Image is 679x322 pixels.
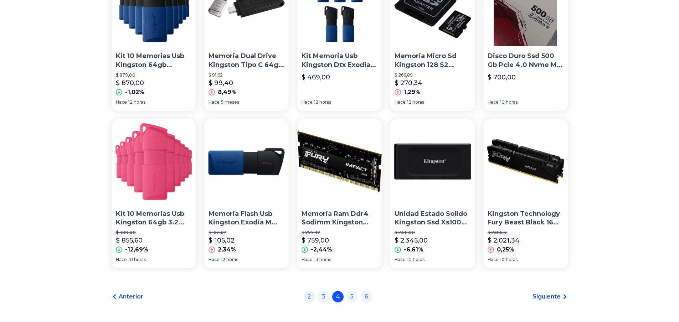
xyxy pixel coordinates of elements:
[204,119,289,204] img: Memoria Flash Usb Kingston Exodia M 64gb Negro-azul Dtxm/64g
[488,99,499,105] span: Hace
[302,52,377,69] p: Kit Memoria Usb Kingston Dtx Exodia M 64 Gb Usb 3.2 5 Piezas
[302,209,377,227] p: Memoria Ram Ddr4 Sodimm Kingston Hyperx Impact 3200mhz 16gb
[116,72,192,78] p: $ 879,00
[404,88,421,97] p: 1,29%
[128,257,146,263] span: 10 horas
[209,257,220,263] span: Hace
[112,119,196,268] a: Kit 10 Memorias Usb Kingston 64gb 3.2 Data Kc-u2l64-7lnKit 10 Memorias Usb Kingston 64gb 3.2 Data...
[488,72,516,82] p: $ 700,00
[209,99,220,105] span: Hace
[116,230,192,235] p: $ 980,00
[318,291,329,302] a: 3
[361,291,372,302] a: 6
[209,72,284,78] p: $ 91,62
[209,230,284,235] p: $ 102,62
[407,99,424,105] span: 12 horas
[483,119,568,204] img: Kingston Technology Fury Beast Black 16 Gb 5200 Mt/s Ddr5 C.
[407,257,425,263] span: 10 horas
[302,72,330,82] p: $ 469,00
[404,245,423,254] p: -6,61%
[314,99,331,105] span: 12 horas
[395,235,428,245] p: $ 2.345,00
[218,245,236,254] p: 2,34%
[395,52,470,69] p: Memoria Micro Sd Kingston 128 S2 Canvas Select Plus 100-mbs
[218,88,237,97] p: 8,49%
[302,235,329,245] p: $ 759,00
[116,235,143,245] p: $ 855,60
[302,99,313,105] span: Hace
[488,230,564,235] p: $ 2.016,31
[209,235,235,245] p: $ 105,02
[395,230,470,235] p: $ 2.511,00
[128,99,145,105] span: 12 horas
[112,292,143,301] a: Anterior
[533,292,568,301] a: Siguiente
[125,245,148,254] p: -12,69%
[311,245,332,254] p: -2,44%
[209,209,284,227] p: Memoria Flash Usb Kingston Exodia M 64gb Negro-azul Dtxm/64g
[116,52,192,69] p: Kit 10 Memorias Usb Kingston 64gb Dtxm/64 3.2 Data
[314,257,331,263] span: 13 horas
[209,52,284,69] p: Memoria Dual Drive Kingston Tipo C 64gb Dt70 3.2 Negra
[395,72,470,78] p: $ 266,89
[346,291,358,302] a: 5
[500,257,518,263] span: 10 horas
[116,99,127,105] span: Hace
[297,119,382,268] a: Memoria Ram Ddr4 Sodimm Kingston Hyperx Impact 3200mhz 16gbMemoria Ram Ddr4 Sodimm Kingston Hyper...
[500,99,518,105] span: 10 horas
[395,99,406,105] span: Hace
[390,119,475,204] img: Unidad Estado Solido Kingston Ssd Xs1000 Externo 2tb Usb 3.2
[395,209,470,227] p: Unidad Estado Solido Kingston Ssd Xs1000 Externo 2tb Usb 3.2
[119,292,143,301] span: Anterior
[221,257,238,263] span: 12 horas
[112,119,196,204] img: Kit 10 Memorias Usb Kingston 64gb 3.2 Data Kc-u2l64-7ln
[304,291,315,302] a: 2
[116,78,144,88] p: $ 870,00
[116,209,192,227] p: Kit 10 Memorias Usb Kingston 64gb 3.2 Data Kc-u2l64-7ln
[488,235,520,245] p: $ 2.021,34
[488,209,564,227] p: Kingston Technology Fury Beast Black 16 Gb 5200 Mt/s Ddr5 C.
[497,245,514,254] p: 0,25%
[297,119,382,204] img: Memoria Ram Ddr4 Sodimm Kingston Hyperx Impact 3200mhz 16gb
[204,119,289,268] a: Memoria Flash Usb Kingston Exodia M 64gb Negro-azul Dtxm/64gMemoria Flash Usb Kingston Exodia M 6...
[125,88,144,97] p: -1,02%
[395,78,422,88] p: $ 270,34
[209,78,233,88] p: $ 99,40
[395,257,406,263] span: Hace
[116,257,127,263] span: Hace
[302,257,313,263] span: Hace
[488,52,564,69] p: Disco Duro Ssd 500 Gb Pcie 4.0 Nvme M2 Kingston
[483,119,568,268] a: Kingston Technology Fury Beast Black 16 Gb 5200 Mt/s Ddr5 C.Kingston Technology Fury Beast Black ...
[221,99,239,105] span: 5 meses
[302,230,377,235] p: $ 777,97
[533,292,561,301] span: Siguiente
[488,257,499,263] span: Hace
[390,119,475,268] a: Unidad Estado Solido Kingston Ssd Xs1000 Externo 2tb Usb 3.2Unidad Estado Solido Kingston Ssd Xs1...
